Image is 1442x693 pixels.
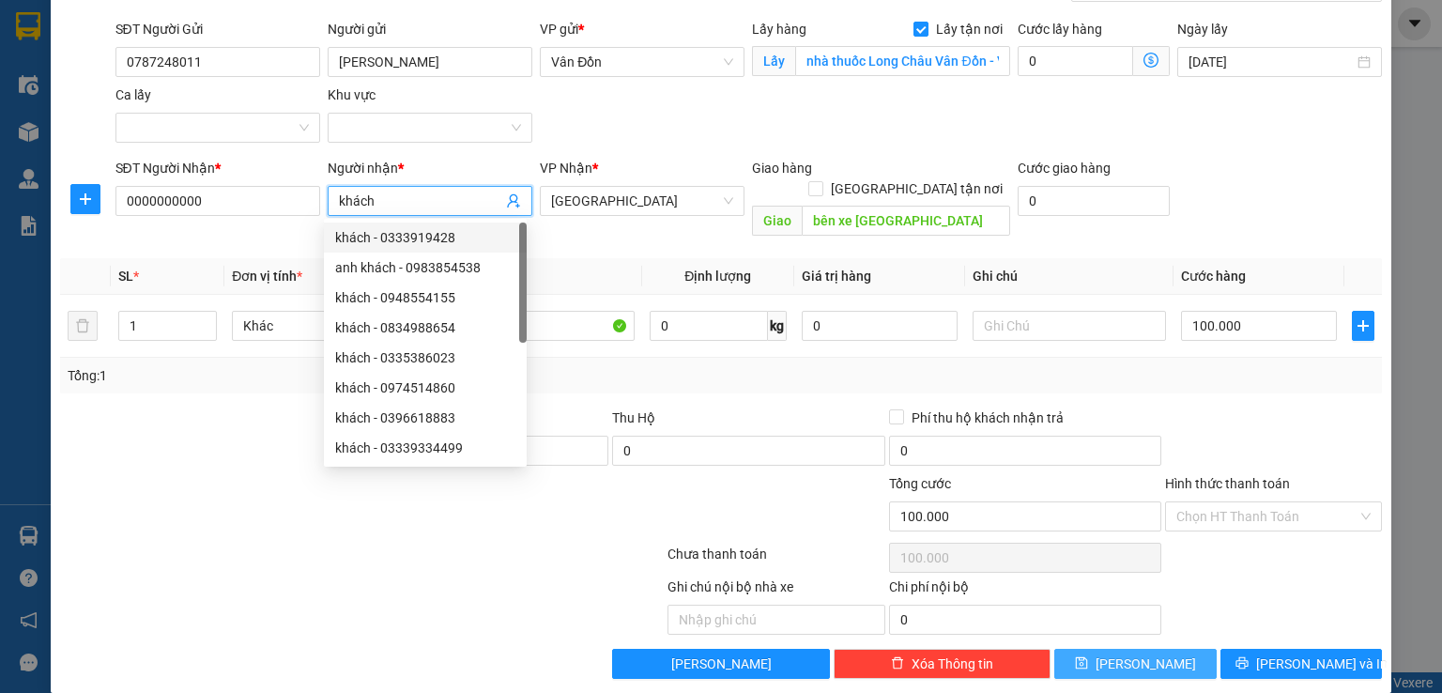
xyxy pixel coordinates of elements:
[335,227,515,248] div: khách - 0333919428
[612,410,655,425] span: Thu Hộ
[115,19,320,39] div: SĐT Người Gửi
[912,654,993,674] span: Xóa Thông tin
[540,19,744,39] div: VP gửi
[243,312,414,340] span: Khác
[328,85,532,105] div: Khu vực
[1181,269,1246,284] span: Cước hàng
[1018,22,1102,37] label: Cước lấy hàng
[335,257,515,278] div: anh khách - 0983854538
[324,373,527,403] div: khách - 0974514860
[115,87,151,102] label: Ca lấy
[1143,53,1158,68] span: dollar-circle
[834,649,1051,679] button: deleteXóa Thông tin
[335,377,515,398] div: khách - 0974514860
[551,48,733,76] span: Vân Đồn
[1189,52,1354,72] input: Ngày lấy
[684,269,751,284] span: Định lượng
[118,269,133,284] span: SL
[889,476,951,491] span: Tổng cước
[1353,318,1373,333] span: plus
[928,19,1010,39] span: Lấy tận nơi
[1096,654,1196,674] span: [PERSON_NAME]
[666,544,886,577] div: Chưa thanh toán
[324,253,527,283] div: anh khách - 0983854538
[965,258,1174,295] th: Ghi chú
[768,311,787,341] span: kg
[441,311,635,341] input: VD: Bàn, Ghế
[324,433,527,463] div: khách - 03339334499
[1256,654,1388,674] span: [PERSON_NAME] và In
[1075,656,1088,671] span: save
[752,46,795,76] span: Lấy
[335,438,515,458] div: khách - 03339334499
[1018,161,1111,176] label: Cước giao hàng
[335,287,515,308] div: khách - 0948554155
[889,577,1161,605] div: Chi phí nội bộ
[1352,311,1374,341] button: plus
[324,223,527,253] div: khách - 0333919428
[823,178,1010,199] span: [GEOGRAPHIC_DATA] tận nơi
[551,187,733,215] span: Hà Nội
[1177,22,1228,37] label: Ngày lấy
[795,46,1010,76] input: Lấy tận nơi
[802,269,871,284] span: Giá trị hàng
[335,317,515,338] div: khách - 0834988654
[71,192,100,207] span: plus
[324,283,527,313] div: khách - 0948554155
[1165,476,1290,491] label: Hình thức thanh toán
[328,19,532,39] div: Người gửi
[904,408,1071,428] span: Phí thu hộ khách nhận trả
[1018,186,1170,216] input: Cước giao hàng
[1018,46,1133,76] input: Cước lấy hàng
[891,656,904,671] span: delete
[667,605,884,635] input: Nhập ghi chú
[335,347,515,368] div: khách - 0335386023
[328,158,532,178] div: Người nhận
[612,649,829,679] button: [PERSON_NAME]
[115,158,320,178] div: SĐT Người Nhận
[1054,649,1217,679] button: save[PERSON_NAME]
[752,22,806,37] span: Lấy hàng
[68,365,558,386] div: Tổng: 1
[752,161,812,176] span: Giao hàng
[802,206,1010,236] input: Dọc đường
[335,408,515,428] div: khách - 0396618883
[1235,656,1249,671] span: printer
[70,184,100,214] button: plus
[540,161,592,176] span: VP Nhận
[506,193,521,208] span: user-add
[802,311,958,341] input: 0
[324,313,527,343] div: khách - 0834988654
[68,311,98,341] button: delete
[232,269,302,284] span: Đơn vị tính
[324,403,527,433] div: khách - 0396618883
[973,311,1166,341] input: Ghi Chú
[324,343,527,373] div: khách - 0335386023
[752,206,802,236] span: Giao
[671,654,772,674] span: [PERSON_NAME]
[667,577,884,605] div: Ghi chú nội bộ nhà xe
[1220,649,1383,679] button: printer[PERSON_NAME] và In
